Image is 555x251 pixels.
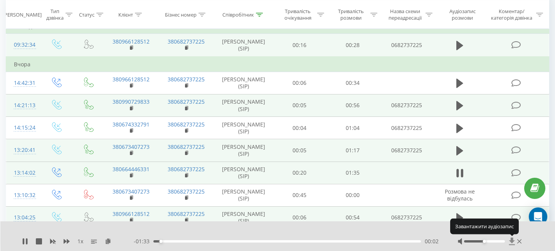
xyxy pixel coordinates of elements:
[113,143,150,150] a: 380673407273
[46,8,64,21] div: Тип дзвінка
[489,8,534,21] div: Коментар/категорія дзвінка
[113,76,150,83] a: 380966128512
[445,188,475,202] span: Розмова не відбулась
[168,165,205,173] a: 380682737225
[113,38,150,45] a: 380966128512
[280,8,316,21] div: Тривалість очікування
[14,120,32,135] div: 14:15:24
[483,240,486,243] div: Accessibility label
[386,8,424,21] div: Назва схеми переадресації
[273,184,326,206] td: 00:45
[165,11,197,18] div: Бізнес номер
[273,72,326,94] td: 00:06
[450,219,519,234] div: Завантажити аудіозапис
[214,117,273,139] td: [PERSON_NAME] (SIP)
[273,162,326,184] td: 00:20
[214,162,273,184] td: [PERSON_NAME] (SIP)
[14,165,32,180] div: 13:14:02
[113,165,150,173] a: 380664446331
[113,210,150,217] a: 380966128512
[168,121,205,128] a: 380682737225
[168,188,205,195] a: 380682737225
[379,34,434,57] td: 0682737225
[326,184,379,206] td: 00:00
[168,143,205,150] a: 380682737225
[168,98,205,105] a: 380682737225
[168,210,205,217] a: 380682737225
[273,94,326,116] td: 00:05
[379,206,434,229] td: 0682737225
[326,94,379,116] td: 00:56
[425,238,439,245] span: 00:02
[273,34,326,57] td: 00:16
[214,94,273,116] td: [PERSON_NAME] (SIP)
[214,206,273,229] td: [PERSON_NAME] (SIP)
[379,94,434,116] td: 0682737225
[273,206,326,229] td: 00:06
[214,139,273,162] td: [PERSON_NAME] (SIP)
[113,98,150,105] a: 380990729833
[379,117,434,139] td: 0682737225
[326,139,379,162] td: 01:17
[160,240,163,243] div: Accessibility label
[14,143,32,158] div: 13:20:41
[273,139,326,162] td: 00:05
[14,210,32,225] div: 13:04:25
[14,188,32,203] div: 13:10:32
[14,37,32,52] div: 09:32:34
[222,11,254,18] div: Співробітник
[77,238,83,245] span: 1 x
[379,139,434,162] td: 0682737225
[168,76,205,83] a: 380682737225
[113,121,150,128] a: 380674332791
[326,117,379,139] td: 01:04
[214,34,273,57] td: [PERSON_NAME] (SIP)
[214,184,273,206] td: [PERSON_NAME] (SIP)
[326,162,379,184] td: 01:35
[333,8,368,21] div: Тривалість розмови
[79,11,94,18] div: Статус
[6,57,549,72] td: Вчора
[14,76,32,91] div: 14:42:31
[441,8,483,21] div: Аудіозапис розмови
[529,207,547,226] div: Open Intercom Messenger
[118,11,133,18] div: Клієнт
[14,98,32,113] div: 14:21:13
[113,188,150,195] a: 380673407273
[326,72,379,94] td: 00:34
[3,11,42,18] div: [PERSON_NAME]
[168,38,205,45] a: 380682737225
[326,34,379,57] td: 00:28
[326,206,379,229] td: 00:54
[273,117,326,139] td: 00:04
[214,72,273,94] td: [PERSON_NAME] (SIP)
[134,238,153,245] span: - 01:33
